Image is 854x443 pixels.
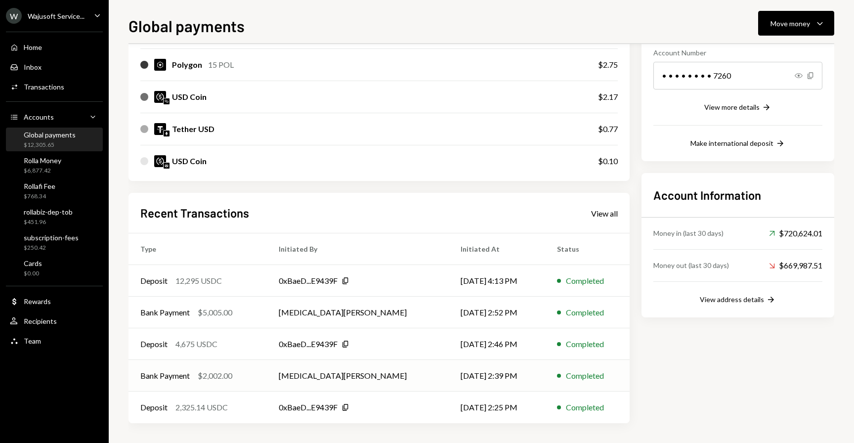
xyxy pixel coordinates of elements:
a: Rollafi Fee$768.34 [6,179,103,203]
th: Type [128,233,267,265]
div: $720,624.01 [769,227,822,239]
a: Team [6,332,103,350]
div: Recipients [24,317,57,325]
div: $451.96 [24,218,73,226]
img: USDT [154,123,166,135]
img: polygon-mainnet [164,98,170,104]
div: 0xBaeD...E9439F [279,401,338,413]
h2: Account Information [653,187,822,203]
button: Make international deposit [690,138,785,149]
div: 0xBaeD...E9439F [279,275,338,287]
div: Deposit [140,338,168,350]
a: subscription-fees$250.42 [6,230,103,254]
div: rollabiz-dep-tob [24,208,73,216]
div: View all [591,209,618,219]
div: 2,325.14 USDC [175,401,228,413]
div: $2.75 [598,59,618,71]
div: Team [24,337,41,345]
div: Inbox [24,63,42,71]
div: Account Number [653,47,822,58]
div: Completed [566,338,604,350]
img: USDC [154,155,166,167]
div: USD Coin [172,155,207,167]
button: View address details [700,295,776,306]
div: $0.77 [598,123,618,135]
div: Bank Payment [140,370,190,382]
h2: Recent Transactions [140,205,249,221]
div: $2,002.00 [198,370,232,382]
div: Completed [566,401,604,413]
div: Wajusoft Service... [28,12,85,20]
button: Move money [758,11,834,36]
div: View more details [704,103,760,111]
div: View address details [700,295,764,304]
div: $2.17 [598,91,618,103]
div: W [6,8,22,24]
div: Polygon [172,59,202,71]
div: Tether USD [172,123,214,135]
div: Move money [770,18,810,29]
td: [DATE] 2:39 PM [449,360,545,392]
div: 0xBaeD...E9439F [279,338,338,350]
div: Completed [566,275,604,287]
div: 15 POL [208,59,234,71]
a: Inbox [6,58,103,76]
a: Transactions [6,78,103,95]
div: Rolla Money [24,156,61,165]
div: Transactions [24,83,64,91]
div: $12,305.65 [24,141,76,149]
div: $5,005.00 [198,307,232,318]
td: [DATE] 2:52 PM [449,297,545,328]
div: Bank Payment [140,307,190,318]
div: Money out (last 30 days) [653,260,729,270]
a: Rolla Money$6,877.42 [6,153,103,177]
a: Rewards [6,292,103,310]
td: [DATE] 2:25 PM [449,392,545,423]
td: [MEDICAL_DATA][PERSON_NAME] [267,360,449,392]
a: rollabiz-dep-tob$451.96 [6,205,103,228]
div: Accounts [24,113,54,121]
div: USD Coin [172,91,207,103]
div: Money in (last 30 days) [653,228,724,238]
div: Rewards [24,297,51,306]
img: ethereum-mainnet [164,131,170,136]
h1: Global payments [128,16,245,36]
div: • • • • • • • • 7260 [653,62,822,89]
div: $0.10 [598,155,618,167]
div: $250.42 [24,244,79,252]
img: arbitrum-mainnet [164,163,170,169]
a: Cards$0.00 [6,256,103,280]
div: Rollafi Fee [24,182,55,190]
td: [DATE] 4:13 PM [449,265,545,297]
th: Initiated By [267,233,449,265]
div: $6,877.42 [24,167,61,175]
button: View more details [704,102,771,113]
div: Completed [566,370,604,382]
div: Global payments [24,131,76,139]
a: Home [6,38,103,56]
div: Make international deposit [690,139,773,147]
img: USDC [154,91,166,103]
div: 12,295 USDC [175,275,222,287]
th: Status [545,233,630,265]
div: $0.00 [24,269,42,278]
div: Deposit [140,275,168,287]
a: View all [591,208,618,219]
img: POL [154,59,166,71]
td: [DATE] 2:46 PM [449,328,545,360]
a: Accounts [6,108,103,126]
div: 4,675 USDC [175,338,217,350]
div: Deposit [140,401,168,413]
div: $768.34 [24,192,55,201]
th: Initiated At [449,233,545,265]
a: Recipients [6,312,103,330]
div: Completed [566,307,604,318]
div: Home [24,43,42,51]
div: Cards [24,259,42,267]
div: $669,987.51 [769,260,822,271]
div: subscription-fees [24,233,79,242]
td: [MEDICAL_DATA][PERSON_NAME] [267,297,449,328]
a: Global payments$12,305.65 [6,128,103,151]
